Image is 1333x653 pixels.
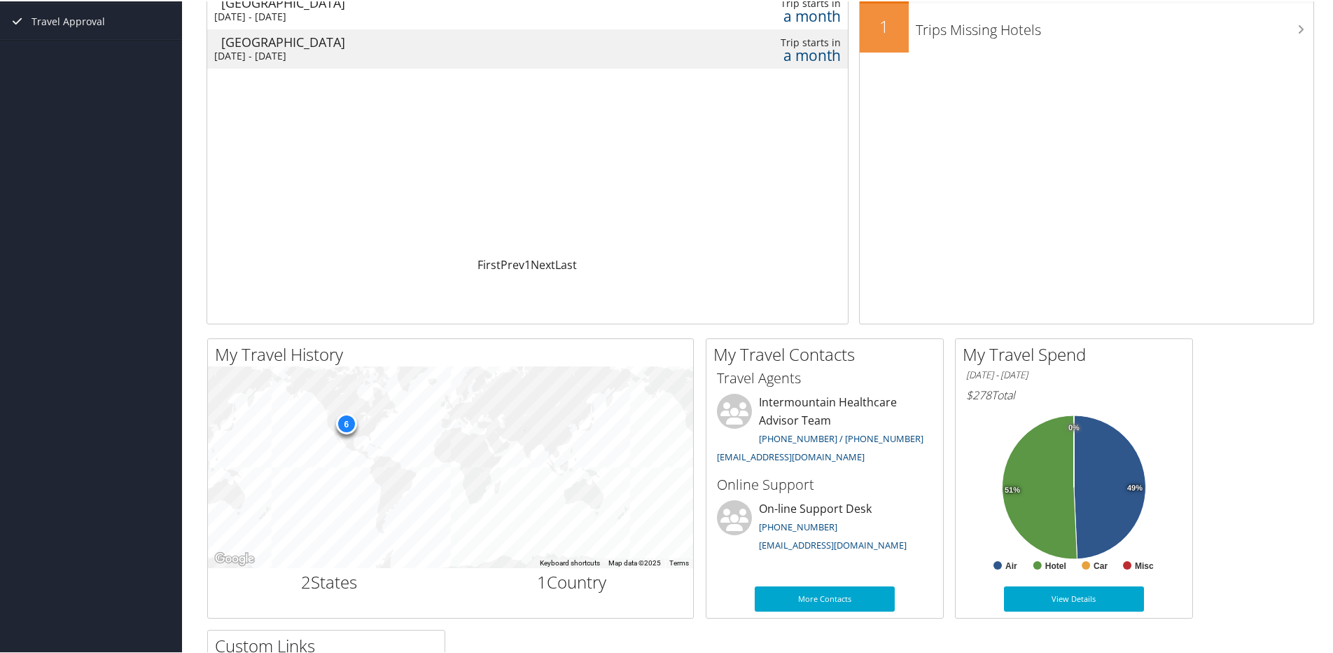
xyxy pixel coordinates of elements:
[759,537,907,550] a: [EMAIL_ADDRESS][DOMAIN_NAME]
[214,9,603,22] div: [DATE] - [DATE]
[693,8,841,21] div: a month
[524,256,531,271] a: 1
[759,519,837,532] a: [PHONE_NUMBER]
[214,48,603,61] div: [DATE] - [DATE]
[717,449,865,462] a: [EMAIL_ADDRESS][DOMAIN_NAME]
[713,341,943,365] h2: My Travel Contacts
[1127,483,1143,491] tspan: 49%
[537,569,547,592] span: 1
[966,386,991,401] span: $278
[669,558,689,565] a: Terms (opens in new tab)
[555,256,577,271] a: Last
[218,569,440,593] h2: States
[461,569,683,593] h2: Country
[477,256,501,271] a: First
[860,2,1313,51] a: 1Trips Missing Hotels
[1094,560,1108,570] text: Car
[501,256,524,271] a: Prev
[211,549,258,567] a: Open this area in Google Maps (opens a new window)
[1068,422,1080,431] tspan: 0%
[710,499,940,556] li: On-line Support Desk
[693,35,841,48] div: Trip starts in
[916,12,1313,39] h3: Trips Missing Hotels
[963,341,1192,365] h2: My Travel Spend
[1045,560,1066,570] text: Hotel
[215,341,693,365] h2: My Travel History
[1135,560,1154,570] text: Misc
[755,585,895,610] a: More Contacts
[540,557,600,567] button: Keyboard shortcuts
[221,34,610,47] div: [GEOGRAPHIC_DATA]
[860,13,909,37] h2: 1
[1004,585,1144,610] a: View Details
[1005,560,1017,570] text: Air
[710,392,940,467] li: Intermountain Healthcare Advisor Team
[301,569,311,592] span: 2
[335,412,356,433] div: 6
[608,558,661,565] span: Map data ©2025
[32,3,105,38] span: Travel Approval
[717,474,933,493] h3: Online Support
[966,386,1182,401] h6: Total
[211,549,258,567] img: Google
[966,367,1182,380] h6: [DATE] - [DATE]
[693,48,841,60] div: a month
[717,367,933,387] h3: Travel Agents
[759,431,923,444] a: [PHONE_NUMBER] / [PHONE_NUMBER]
[1005,485,1020,493] tspan: 51%
[531,256,555,271] a: Next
